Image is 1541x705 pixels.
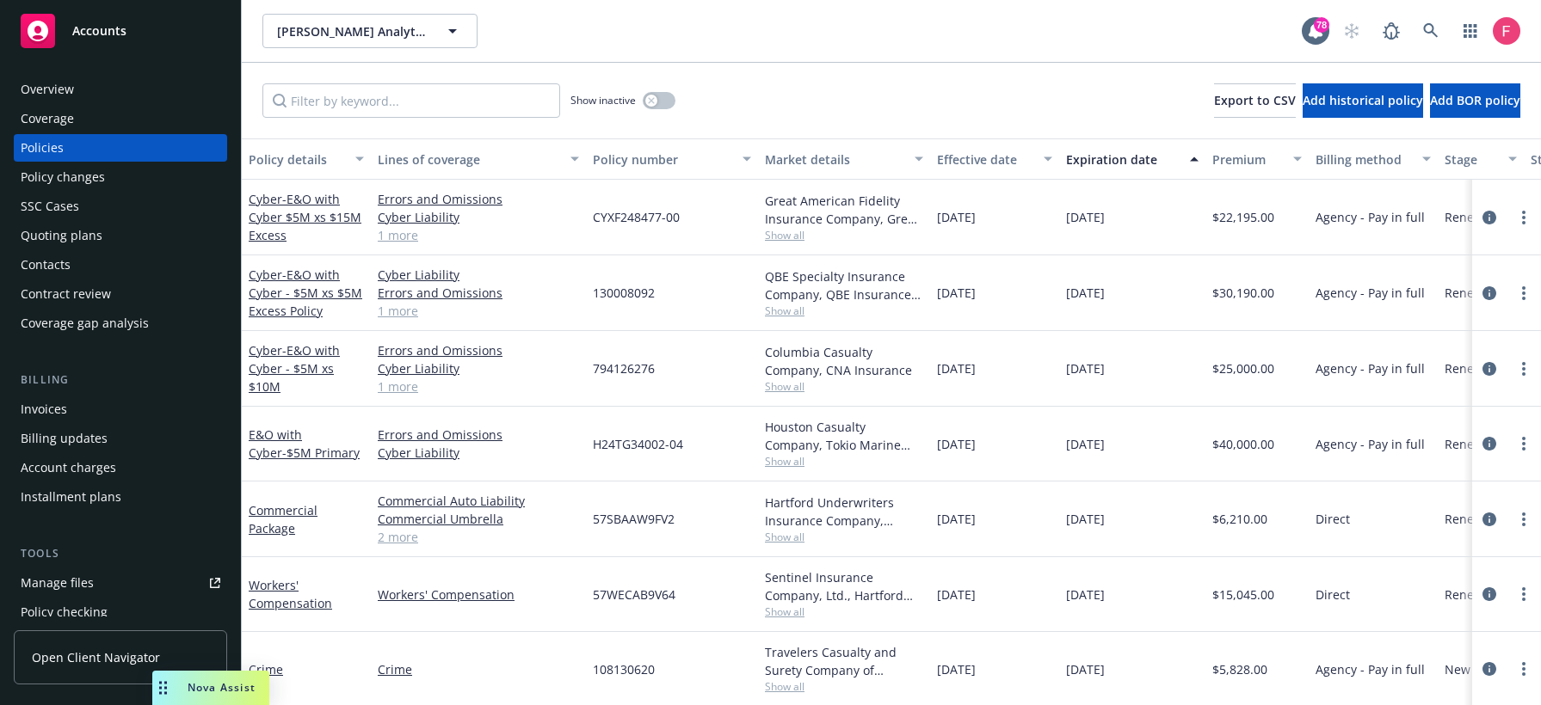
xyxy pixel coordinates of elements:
[14,193,227,220] a: SSC Cases
[1479,207,1500,228] a: circleInformation
[21,76,74,103] div: Overview
[1066,585,1105,604] span: [DATE]
[765,604,923,619] span: Show all
[1479,659,1500,679] a: circleInformation
[14,222,227,249] a: Quoting plans
[1066,284,1105,302] span: [DATE]
[249,502,317,536] a: Commercial Package
[1066,208,1105,226] span: [DATE]
[21,395,67,423] div: Invoices
[937,284,976,302] span: [DATE]
[1513,509,1534,530] a: more
[1335,14,1369,48] a: Start snowing
[262,83,560,118] input: Filter by keyword...
[14,395,227,423] a: Invoices
[21,454,116,481] div: Account charges
[1453,14,1488,48] a: Switch app
[14,310,227,337] a: Coverage gap analysis
[593,510,675,528] span: 57SBAAW9FV2
[1205,138,1309,180] button: Premium
[1066,150,1180,169] div: Expiration date
[242,138,371,180] button: Policy details
[249,426,360,461] a: E&O with Cyber
[378,377,579,395] a: 1 more
[1316,208,1425,226] span: Agency - Pay in full
[1445,585,1494,604] span: Renewal
[378,266,579,284] a: Cyber Liability
[1414,14,1448,48] a: Search
[249,191,361,243] a: Cyber
[14,134,227,162] a: Policies
[14,7,227,55] a: Accounts
[14,76,227,103] a: Overview
[1445,660,1470,678] span: New
[21,483,121,511] div: Installment plans
[152,671,269,705] button: Nova Assist
[21,280,111,308] div: Contract review
[1212,284,1274,302] span: $30,190.00
[765,493,923,530] div: Hartford Underwriters Insurance Company, Hartford Insurance Group
[1212,660,1267,678] span: $5,828.00
[249,577,332,611] a: Workers' Compensation
[1309,138,1438,180] button: Billing method
[1445,208,1494,226] span: Renewal
[249,191,361,243] span: - E&O with Cyber $5M xs $15M Excess
[378,660,579,678] a: Crime
[937,359,976,377] span: [DATE]
[14,105,227,132] a: Coverage
[14,598,227,626] a: Policy checking
[152,671,174,705] div: Drag to move
[1059,138,1205,180] button: Expiration date
[937,660,976,678] span: [DATE]
[937,435,976,453] span: [DATE]
[1212,359,1274,377] span: $25,000.00
[378,585,579,604] a: Workers' Compensation
[765,267,923,303] div: QBE Specialty Insurance Company, QBE Insurance Group
[1445,284,1494,302] span: Renewal
[1316,585,1350,604] span: Direct
[1513,659,1534,679] a: more
[249,661,283,677] a: Crime
[937,510,976,528] span: [DATE]
[378,444,579,462] a: Cyber Liability
[1212,208,1274,226] span: $22,195.00
[1430,92,1520,108] span: Add BOR policy
[188,680,256,695] span: Nova Assist
[1438,138,1524,180] button: Stage
[1316,660,1425,678] span: Agency - Pay in full
[1066,359,1105,377] span: [DATE]
[14,163,227,191] a: Policy changes
[14,569,227,597] a: Manage files
[1212,510,1267,528] span: $6,210.00
[937,208,976,226] span: [DATE]
[1066,660,1105,678] span: [DATE]
[1303,92,1423,108] span: Add historical policy
[593,150,732,169] div: Policy number
[1316,435,1425,453] span: Agency - Pay in full
[1479,584,1500,604] a: circleInformation
[378,302,579,320] a: 1 more
[593,284,655,302] span: 130008092
[1212,150,1283,169] div: Premium
[262,14,478,48] button: [PERSON_NAME] Analytics, Inc.
[765,568,923,604] div: Sentinel Insurance Company, Ltd., Hartford Insurance Group
[249,150,345,169] div: Policy details
[1316,510,1350,528] span: Direct
[21,105,74,132] div: Coverage
[1212,585,1274,604] span: $15,045.00
[371,138,586,180] button: Lines of coverage
[1479,283,1500,303] a: circleInformation
[1445,510,1494,528] span: Renewal
[937,150,1033,169] div: Effective date
[1513,584,1534,604] a: more
[937,585,976,604] span: [DATE]
[930,138,1059,180] button: Effective date
[249,342,340,395] span: - E&O with Cyber - $5M xs $10M
[1316,150,1412,169] div: Billing method
[1066,510,1105,528] span: [DATE]
[378,208,579,226] a: Cyber Liability
[277,22,426,40] span: [PERSON_NAME] Analytics, Inc.
[593,208,680,226] span: CYXF248477-00
[1479,359,1500,379] a: circleInformation
[21,425,108,452] div: Billing updates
